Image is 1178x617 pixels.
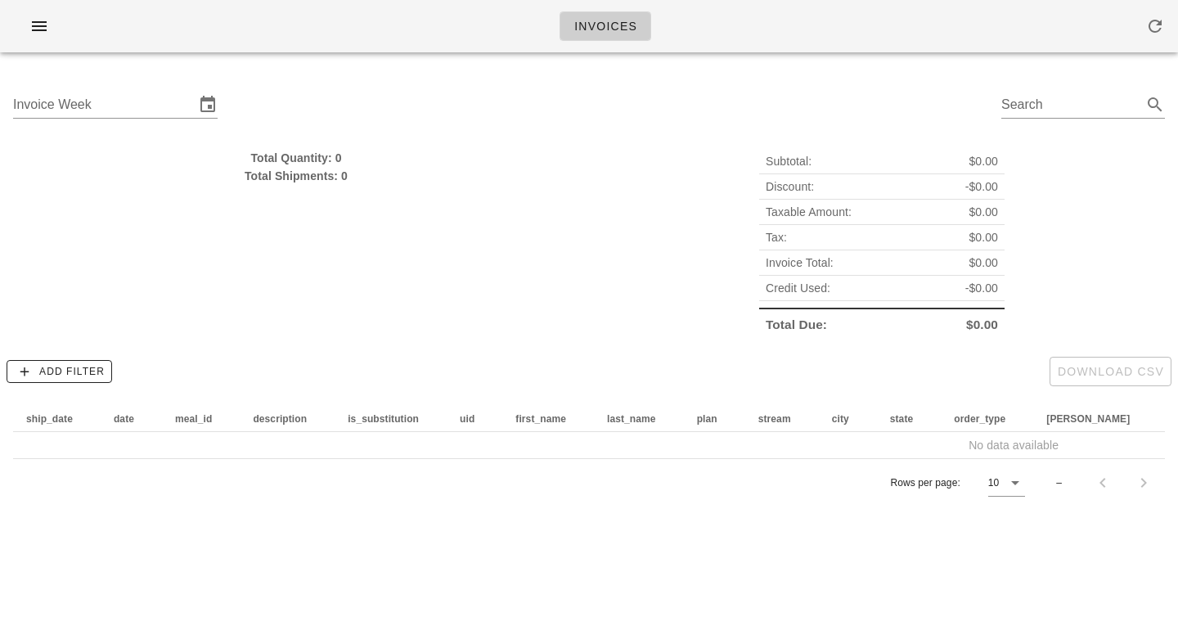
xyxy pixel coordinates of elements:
[969,152,998,170] span: $0.00
[460,413,474,425] span: uid
[7,360,112,383] button: Add Filter
[594,406,684,432] th: last_name: Not sorted. Activate to sort ascending.
[502,406,594,432] th: first_name: Not sorted. Activate to sort ascending.
[175,413,212,425] span: meal_id
[766,178,814,196] span: Discount:
[348,413,419,425] span: is_substitution
[766,254,834,272] span: Invoice Total:
[607,413,656,425] span: last_name
[969,254,998,272] span: $0.00
[240,406,335,432] th: description: Not sorted. Activate to sort ascending.
[988,470,1025,496] div: 10Rows per page:
[832,413,849,425] span: city
[766,152,812,170] span: Subtotal:
[684,406,745,432] th: plan: Not sorted. Activate to sort ascending.
[13,149,579,167] div: Total Quantity: 0
[253,413,307,425] span: description
[1033,406,1158,432] th: tod: Not sorted. Activate to sort ascending.
[988,475,999,490] div: 10
[560,11,651,41] a: Invoices
[1046,413,1130,425] span: [PERSON_NAME]
[965,279,998,297] span: -$0.00
[13,406,101,432] th: ship_date: Not sorted. Activate to sort ascending.
[766,228,787,246] span: Tax:
[515,413,566,425] span: first_name
[766,279,830,297] span: Credit Used:
[819,406,877,432] th: city: Not sorted. Activate to sort ascending.
[745,406,819,432] th: stream: Not sorted. Activate to sort ascending.
[969,203,998,221] span: $0.00
[573,20,637,33] span: Invoices
[26,413,73,425] span: ship_date
[162,406,240,432] th: meal_id: Not sorted. Activate to sort ascending.
[114,413,134,425] span: date
[14,364,105,379] span: Add Filter
[890,413,914,425] span: state
[965,178,998,196] span: -$0.00
[954,413,1005,425] span: order_type
[969,228,998,246] span: $0.00
[966,316,998,334] span: $0.00
[941,406,1033,432] th: order_type: Not sorted. Activate to sort ascending.
[766,316,827,334] span: Total Due:
[766,203,852,221] span: Taxable Amount:
[13,167,579,185] div: Total Shipments: 0
[447,406,502,432] th: uid: Not sorted. Activate to sort ascending.
[877,406,942,432] th: state: Not sorted. Activate to sort ascending.
[335,406,447,432] th: is_substitution: Not sorted. Activate to sort ascending.
[1056,475,1062,490] div: –
[758,413,791,425] span: stream
[101,406,162,432] th: date: Not sorted. Activate to sort ascending.
[890,459,1025,507] div: Rows per page:
[697,413,717,425] span: plan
